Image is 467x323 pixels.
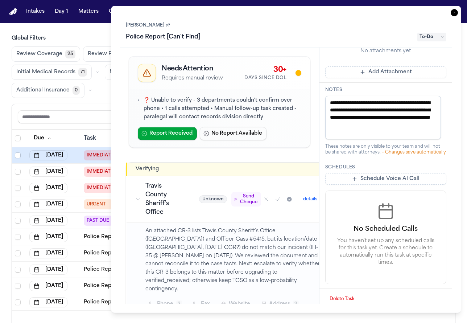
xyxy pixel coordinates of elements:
p: An attached CR-3 lists Travis County Sheriff’s Office ([GEOGRAPHIC_DATA]) and Officer Cass #5415,... [145,227,320,293]
h3: Schedules [325,164,446,170]
button: Matters [75,5,102,18]
img: Finch Logo [9,8,17,15]
div: Days Since DOL [244,75,286,81]
button: Phone2 [145,298,186,311]
p: ❓ Unable to verify - 3 departments couldn't confirm over phone • 1 calls attempted • Manual follo... [144,97,301,121]
a: Home [9,8,17,15]
span: Review Provider [88,50,130,58]
button: Mark as received [284,194,294,204]
button: Fax [189,298,214,311]
button: details [300,195,320,204]
button: Tasks [141,5,160,18]
button: Firms [165,5,185,18]
button: No Report Available [200,127,266,140]
h2: Verifying [136,165,159,173]
button: Review Provider0 [83,46,145,62]
span: 71 [78,68,87,77]
button: Medical Records724 [105,65,173,80]
h3: Travis County Sheriff’s Office [145,182,182,217]
div: No attachments yet [325,48,446,55]
button: Day 1 [52,5,71,18]
h3: Notes [325,87,446,93]
button: Send Cheque [231,192,261,207]
h1: Police Report [Can't Find] [123,31,203,43]
div: These notes are only visible to your team and will not be shared with attorneys. [325,144,446,155]
button: Website [217,298,255,311]
button: Add Attachment [325,66,446,78]
button: Delete Task [325,293,359,305]
p: Requires manual review [162,75,223,82]
button: Schedule Voice AI Call [325,173,446,185]
button: Mark as no report [261,194,271,204]
span: 0 [73,86,80,95]
h2: Needs Attention [162,64,223,74]
span: Unknown [199,195,227,203]
button: Review Coverage25 [12,46,80,62]
p: You haven't set up any scheduled calls for this task yet. Create a schedule to automatically run ... [337,237,434,266]
span: Initial Medical Records [16,69,75,76]
button: [DATE] [29,297,67,307]
a: [PERSON_NAME] [126,23,170,28]
span: Review Coverage [16,50,62,58]
span: Send Cheque [239,193,258,205]
button: Intakes [23,5,47,18]
h3: No Scheduled Calls [337,224,434,234]
button: Overview [106,5,137,18]
span: Additional Insurance [16,87,70,94]
button: Mark as confirmed [273,194,283,204]
span: To-Do [417,33,446,41]
button: Report Received [138,127,197,140]
button: Additional Insurance0 [12,83,84,98]
span: Medical Records [109,69,153,76]
button: The Flock [189,5,220,18]
button: Initial Medical Records71 [12,65,92,80]
span: 25 [65,50,75,58]
button: Address2 [257,298,303,311]
div: 30+ [244,65,286,75]
h3: Global Filters [12,35,455,42]
span: • Changes save automatically [382,150,446,155]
